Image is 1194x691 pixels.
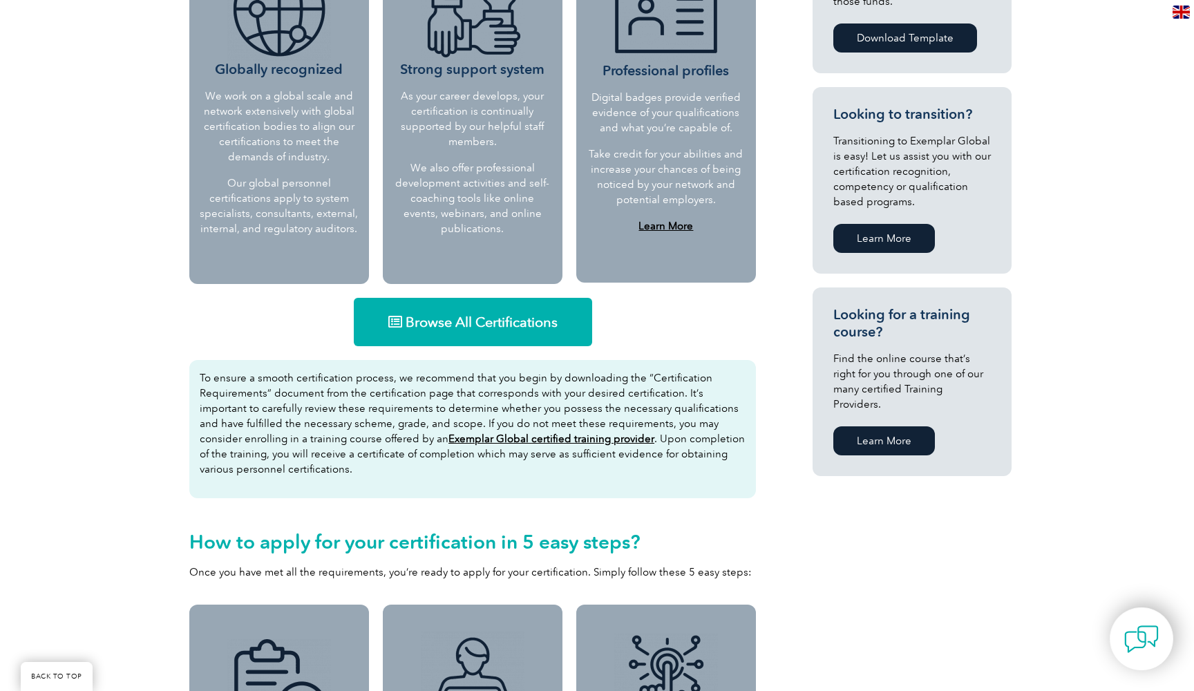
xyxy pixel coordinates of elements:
img: en [1173,6,1190,19]
p: We work on a global scale and network extensively with global certification bodies to align our c... [200,88,359,164]
a: BACK TO TOP [21,662,93,691]
p: To ensure a smooth certification process, we recommend that you begin by downloading the “Certifi... [200,370,746,477]
p: Find the online course that’s right for you through one of our many certified Training Providers. [833,351,991,412]
h2: How to apply for your certification in 5 easy steps? [189,531,756,553]
p: Digital badges provide verified evidence of your qualifications and what you’re capable of. [588,90,744,135]
a: Learn More [833,426,935,455]
a: Learn More [833,224,935,253]
span: Browse All Certifications [406,315,558,329]
a: Exemplar Global certified training provider [448,433,654,445]
p: Transitioning to Exemplar Global is easy! Let us assist you with our certification recognition, c... [833,133,991,209]
p: Our global personnel certifications apply to system specialists, consultants, external, internal,... [200,176,359,236]
p: Take credit for your abilities and increase your chances of being noticed by your network and pot... [588,146,744,207]
a: Download Template [833,23,977,53]
a: Learn More [638,220,693,232]
p: As your career develops, your certification is continually supported by our helpful staff members. [393,88,552,149]
p: Once you have met all the requirements, you’re ready to apply for your certification. Simply foll... [189,565,756,580]
h3: Looking to transition? [833,106,991,123]
p: We also offer professional development activities and self-coaching tools like online events, web... [393,160,552,236]
a: Browse All Certifications [354,298,592,346]
h3: Looking for a training course? [833,306,991,341]
img: contact-chat.png [1124,622,1159,656]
